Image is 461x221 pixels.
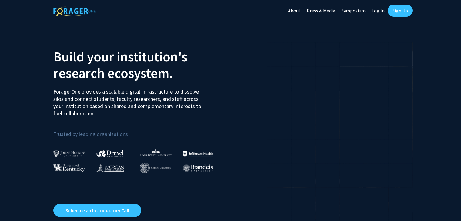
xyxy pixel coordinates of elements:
img: High Point University [140,149,172,156]
p: ForagerOne provides a scalable digital infrastructure to dissolve silos and connect students, fac... [53,84,205,117]
img: Cornell University [140,163,171,173]
a: Opens in a new tab [53,204,141,217]
img: Thomas Jefferson University [183,151,213,157]
img: Brandeis University [183,164,213,172]
h2: Build your institution's research ecosystem. [53,48,226,81]
a: Sign Up [388,5,413,17]
img: Morgan State University [96,164,124,172]
img: Johns Hopkins University [53,150,85,157]
img: University of Kentucky [53,164,85,172]
img: Drexel University [96,150,124,157]
img: ForagerOne Logo [53,6,96,16]
p: Trusted by leading organizations [53,122,226,139]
